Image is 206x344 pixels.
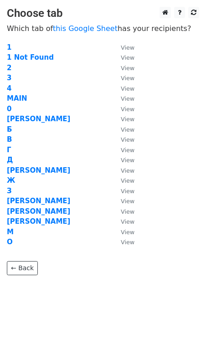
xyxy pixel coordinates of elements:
small: View [121,65,134,72]
a: View [112,94,134,103]
a: View [112,105,134,113]
a: View [112,156,134,164]
small: View [121,75,134,82]
p: Which tab of has your recipients? [7,24,199,33]
small: View [121,136,134,143]
a: View [112,197,134,205]
a: [PERSON_NAME] [7,217,70,226]
small: View [121,44,134,51]
a: View [112,217,134,226]
a: [PERSON_NAME] [7,115,70,123]
a: View [112,43,134,51]
a: 1 [7,43,11,51]
a: View [112,166,134,175]
a: View [112,228,134,236]
h3: Choose tab [7,7,199,20]
small: View [121,85,134,92]
a: В [7,135,12,144]
small: View [121,106,134,113]
a: 0 [7,105,11,113]
a: View [112,176,134,185]
a: Д [7,156,13,164]
small: View [121,177,134,184]
small: View [121,126,134,133]
a: this Google Sheet [53,24,118,33]
small: View [121,188,134,195]
small: View [121,208,134,215]
small: View [121,147,134,154]
small: View [121,116,134,123]
small: View [121,229,134,236]
a: М [7,228,14,236]
a: View [112,64,134,72]
small: View [121,198,134,205]
a: О [7,238,13,246]
a: ← Back [7,261,38,275]
a: [PERSON_NAME] [7,197,70,205]
a: [PERSON_NAME] [7,207,70,216]
a: MAIN [7,94,27,103]
small: View [121,218,134,225]
a: View [112,74,134,82]
a: З [7,187,12,195]
a: 3 [7,74,11,82]
a: View [112,207,134,216]
a: View [112,84,134,92]
a: 1 Not Found [7,53,54,62]
small: View [121,167,134,174]
a: Г [7,146,11,154]
a: View [112,238,134,246]
a: View [112,115,134,123]
a: [PERSON_NAME] [7,166,70,175]
small: View [121,239,134,246]
a: View [112,135,134,144]
a: View [112,125,134,133]
small: View [121,54,134,61]
small: View [121,157,134,164]
a: 2 [7,64,11,72]
a: Б [7,125,12,133]
a: View [112,146,134,154]
a: View [112,187,134,195]
a: 4 [7,84,11,92]
small: View [121,95,134,102]
a: Ж [7,176,15,185]
a: View [112,53,134,62]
